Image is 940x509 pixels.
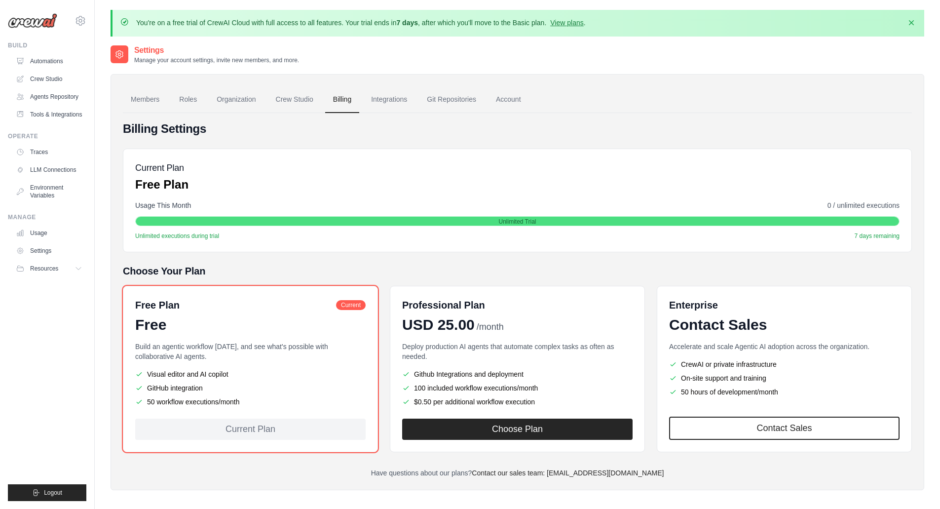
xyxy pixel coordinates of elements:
h5: Choose Your Plan [123,264,912,278]
a: View plans [550,19,583,27]
a: Roles [171,86,205,113]
span: 7 days remaining [855,232,900,240]
button: Resources [12,261,86,276]
a: Settings [12,243,86,259]
li: 50 workflow executions/month [135,397,366,407]
li: 100 included workflow executions/month [402,383,633,393]
p: Accelerate and scale Agentic AI adoption across the organization. [669,342,900,352]
div: Build [8,41,86,49]
button: Choose Plan [402,419,633,440]
a: Tools & Integrations [12,107,86,122]
p: Free Plan [135,177,188,193]
a: Integrations [363,86,415,113]
span: 0 / unlimited executions [827,200,900,210]
div: Current Plan [135,419,366,440]
h2: Settings [134,44,299,56]
a: Organization [209,86,263,113]
p: Manage your account settings, invite new members, and more. [134,56,299,64]
p: Build an agentic workflow [DATE], and see what's possible with collaborative AI agents. [135,342,366,361]
a: Billing [325,86,359,113]
a: Environment Variables [12,180,86,203]
h4: Billing Settings [123,121,912,137]
h5: Current Plan [135,161,188,175]
span: Resources [30,265,58,273]
div: Operate [8,132,86,140]
p: Deploy production AI agents that automate complex tasks as often as needed. [402,342,633,361]
h6: Free Plan [135,298,180,312]
span: Unlimited executions during trial [135,232,219,240]
button: Logout [8,484,86,501]
li: Visual editor and AI copilot [135,369,366,379]
a: Crew Studio [12,71,86,87]
span: /month [477,320,504,334]
a: LLM Connections [12,162,86,178]
li: CrewAI or private infrastructure [669,359,900,369]
a: Agents Repository [12,89,86,105]
li: $0.50 per additional workflow execution [402,397,633,407]
span: Current [336,300,366,310]
a: Members [123,86,167,113]
h6: Professional Plan [402,298,485,312]
p: Have questions about our plans? [123,468,912,478]
p: You're on a free trial of CrewAI Cloud with full access to all features. Your trial ends in , aft... [136,18,586,28]
a: Account [488,86,529,113]
a: Traces [12,144,86,160]
li: Github Integrations and deployment [402,369,633,379]
strong: 7 days [396,19,418,27]
a: Contact our sales team: [EMAIL_ADDRESS][DOMAIN_NAME] [472,469,664,477]
a: Git Repositories [419,86,484,113]
span: Usage This Month [135,200,191,210]
li: On-site support and training [669,373,900,383]
img: Logo [8,13,57,28]
div: Contact Sales [669,316,900,334]
div: Manage [8,213,86,221]
a: Usage [12,225,86,241]
a: Crew Studio [268,86,321,113]
span: Logout [44,489,62,497]
span: USD 25.00 [402,316,475,334]
h6: Enterprise [669,298,900,312]
div: Free [135,316,366,334]
a: Contact Sales [669,417,900,440]
li: GitHub integration [135,383,366,393]
span: Unlimited Trial [498,218,536,226]
li: 50 hours of development/month [669,387,900,397]
a: Automations [12,53,86,69]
